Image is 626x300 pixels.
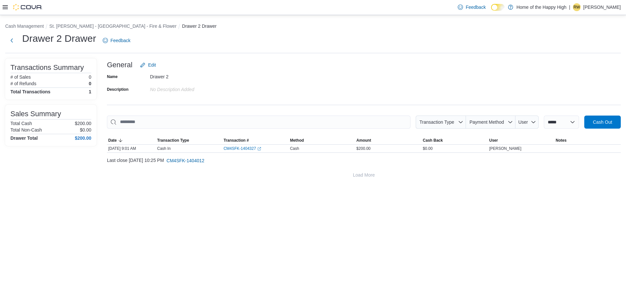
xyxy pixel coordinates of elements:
[224,146,261,151] a: CM4SFK-1404327External link
[157,146,171,151] p: Cash In
[107,116,410,129] input: This is a search bar. As you type, the results lower in the page will automatically filter.
[455,1,488,14] a: Feedback
[10,110,61,118] h3: Sales Summary
[422,145,488,152] div: $0.00
[516,3,566,11] p: Home of the Happy High
[156,136,222,144] button: Transaction Type
[419,119,454,125] span: Transaction Type
[353,172,375,178] span: Load More
[488,136,555,144] button: User
[569,3,570,11] p: |
[111,37,130,44] span: Feedback
[108,138,117,143] span: Date
[574,3,580,11] span: RW
[138,58,158,71] button: Edit
[89,81,91,86] p: 0
[10,89,51,94] h4: Total Transactions
[355,136,422,144] button: Amount
[75,121,91,126] p: $200.00
[107,74,118,79] label: Name
[22,32,96,45] h1: Drawer 2 Drawer
[222,136,289,144] button: Transaction #
[150,84,237,92] div: No Description added
[107,87,128,92] label: Description
[10,74,31,80] h6: # of Sales
[515,116,539,129] button: User
[10,64,84,71] h3: Transactions Summary
[5,24,44,29] button: Cash Management
[49,24,176,29] button: St. [PERSON_NAME] - [GEOGRAPHIC_DATA] - Fire & Flower
[107,168,621,182] button: Load More
[100,34,133,47] a: Feedback
[107,145,156,152] div: [DATE] 9:01 AM
[148,62,156,68] span: Edit
[289,136,355,144] button: Method
[89,89,91,94] h4: 1
[466,4,485,10] span: Feedback
[150,71,237,79] div: Drawer 2
[107,154,621,167] div: Last close [DATE] 10:25 PM
[157,138,189,143] span: Transaction Type
[416,116,466,129] button: Transaction Type
[422,136,488,144] button: Cash Back
[593,119,612,125] span: Cash Out
[5,23,621,31] nav: An example of EuiBreadcrumbs
[489,138,498,143] span: User
[290,146,299,151] span: Cash
[167,157,204,164] span: CM4SFK-1404012
[13,4,42,10] img: Cova
[10,121,32,126] h6: Total Cash
[10,81,36,86] h6: # of Refunds
[356,146,370,151] span: $200.00
[257,147,261,151] svg: External link
[224,138,249,143] span: Transaction #
[491,4,505,11] input: Dark Mode
[182,24,216,29] button: Drawer 2 Drawer
[107,136,156,144] button: Date
[583,3,621,11] p: [PERSON_NAME]
[466,116,515,129] button: Payment Method
[290,138,304,143] span: Method
[10,127,42,133] h6: Total Non-Cash
[469,119,504,125] span: Payment Method
[89,74,91,80] p: 0
[489,146,522,151] span: [PERSON_NAME]
[5,34,18,47] button: Next
[80,127,91,133] p: $0.00
[423,138,443,143] span: Cash Back
[75,135,91,141] h4: $200.00
[584,116,621,129] button: Cash Out
[356,138,371,143] span: Amount
[10,135,38,141] h4: Drawer Total
[554,136,621,144] button: Notes
[556,138,566,143] span: Notes
[107,61,132,69] h3: General
[518,119,528,125] span: User
[573,3,581,11] div: Rachel Windjack
[164,154,207,167] button: CM4SFK-1404012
